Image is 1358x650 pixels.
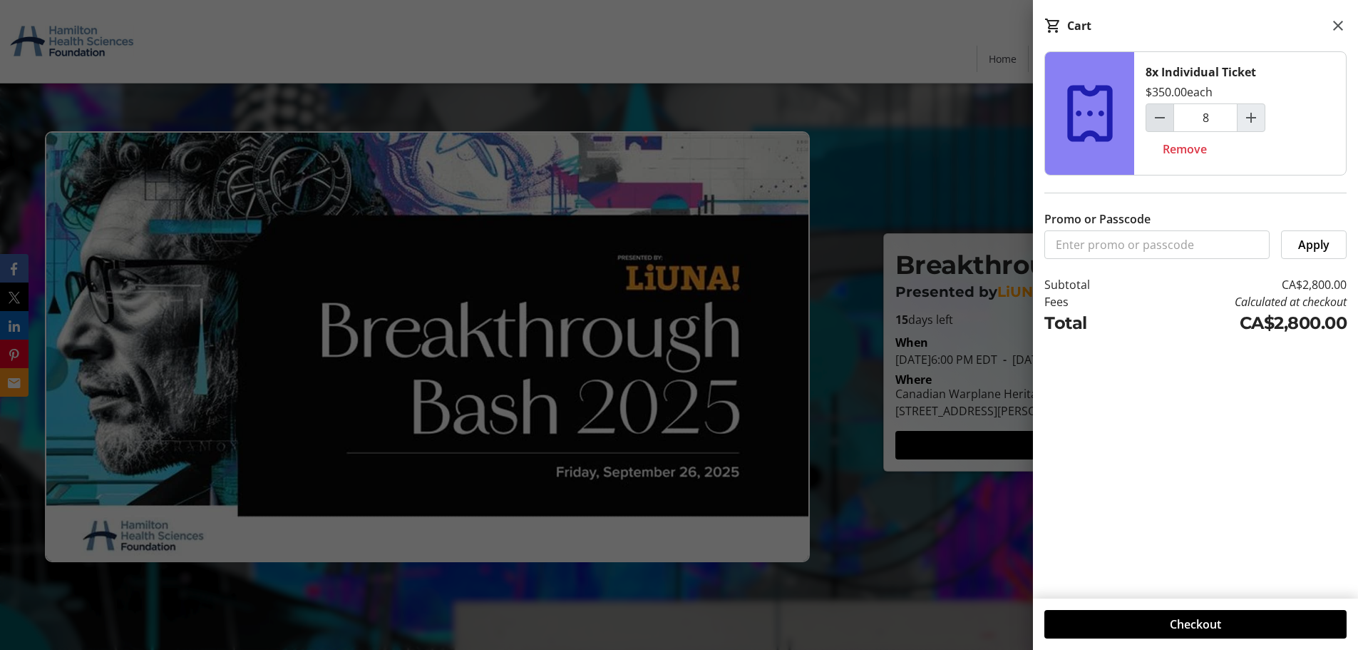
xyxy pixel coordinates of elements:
[1170,616,1221,633] span: Checkout
[1044,610,1347,639] button: Checkout
[1132,293,1347,310] td: Calculated at checkout
[1173,103,1238,132] input: Individual Ticket Quantity
[1163,141,1207,158] span: Remove
[1238,104,1265,131] button: Increment by one
[1146,104,1173,131] button: Decrement by one
[1146,135,1224,163] button: Remove
[1298,236,1329,253] span: Apply
[1281,230,1347,259] button: Apply
[1044,230,1270,259] input: Enter promo or passcode
[1146,64,1256,81] div: 8x Individual Ticket
[1044,210,1151,228] label: Promo or Passcode
[1044,293,1132,310] td: Fees
[1132,276,1347,293] td: CA$2,800.00
[1146,83,1213,101] div: $350.00 each
[1044,276,1132,293] td: Subtotal
[1067,17,1091,34] div: Cart
[1044,310,1132,336] td: Total
[1132,310,1347,336] td: CA$2,800.00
